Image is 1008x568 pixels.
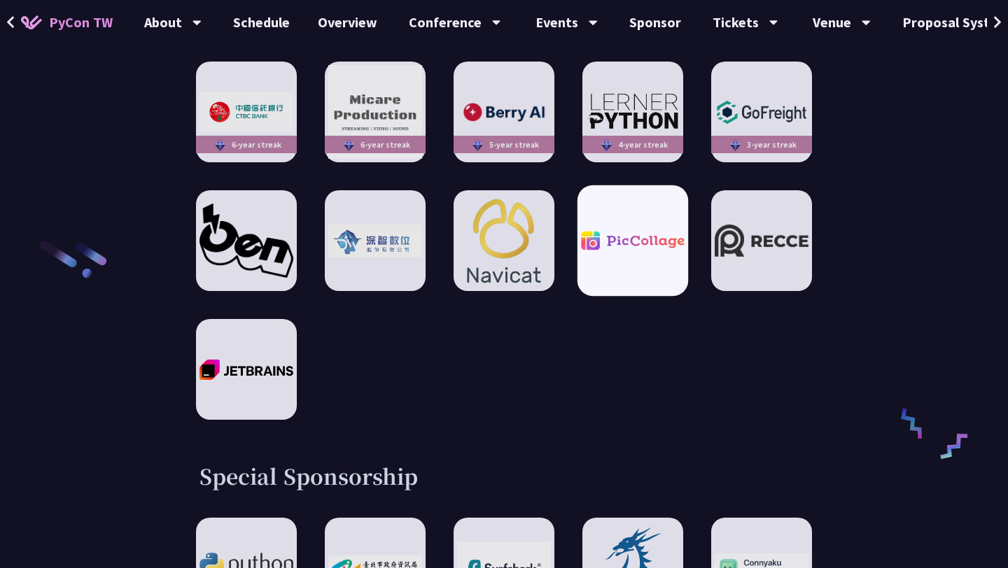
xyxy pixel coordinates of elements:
[711,136,812,153] div: 3-year streak
[582,136,683,153] div: 4-year streak
[199,92,293,132] img: CTBC Bank
[21,15,42,29] img: Home icon of PyCon TW 2025
[586,92,680,132] img: LernerPython
[598,136,615,153] img: sponsor-logo-diamond
[328,65,422,159] img: Micare Production
[199,462,808,490] h3: Special Sponsorship
[328,225,422,257] img: 深智數位
[325,136,426,153] div: 6-year streak
[727,136,743,153] img: sponsor-logo-diamond
[470,136,486,153] img: sponsor-logo-diamond
[199,360,293,380] img: JetBrains
[199,204,293,278] img: Oen Tech
[341,136,357,153] img: sponsor-logo-diamond
[212,136,228,153] img: sponsor-logo-diamond
[196,136,297,153] div: 6-year streak
[715,96,808,129] img: GoFreight
[454,136,554,153] div: 5-year streak
[7,5,127,40] a: PyCon TW
[581,232,684,250] img: PicCollage
[49,12,113,33] span: PyCon TW
[457,99,551,125] img: Berry AI
[715,225,808,257] img: Recce | join us
[457,191,551,292] img: Navicat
